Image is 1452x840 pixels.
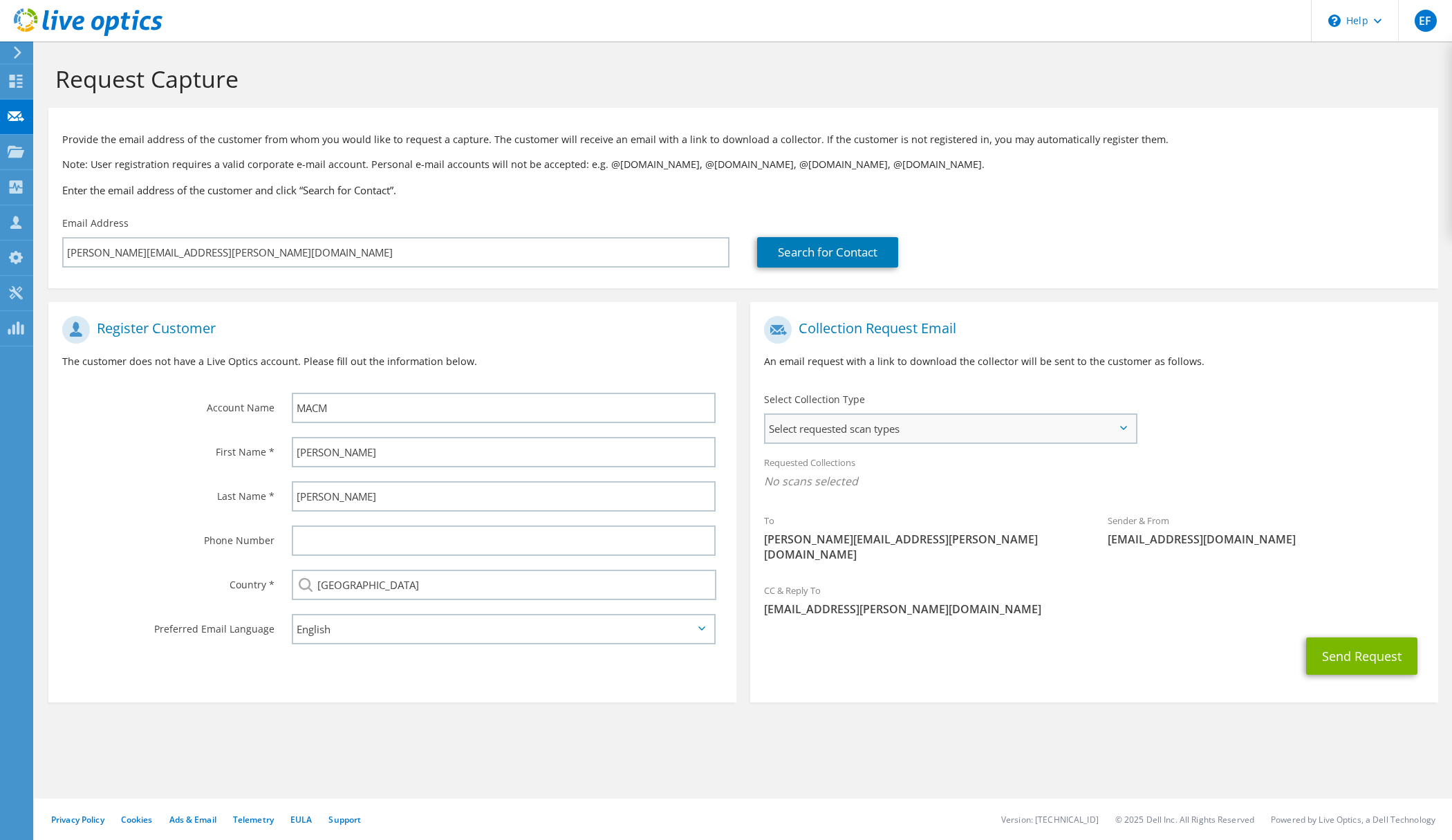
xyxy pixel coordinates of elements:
[757,237,898,268] a: Search for Contact
[51,814,104,825] a: Privacy Policy
[750,576,1438,624] div: CC & Reply To
[1001,814,1099,825] li: Version: [TECHNICAL_ID]
[1108,532,1424,547] span: [EMAIL_ADDRESS][DOMAIN_NAME]
[750,448,1438,499] div: Requested Collections
[764,354,1424,369] p: An email request with a link to download the collector will be sent to the customer as follows.
[1328,15,1341,27] svg: \n
[62,525,274,548] label: Phone Number
[765,415,1135,442] span: Select requested scan types
[1271,814,1435,825] li: Powered by Live Optics, a Dell Technology
[764,601,1424,617] span: [EMAIL_ADDRESS][PERSON_NAME][DOMAIN_NAME]
[62,614,274,636] label: Preferred Email Language
[62,354,723,369] p: The customer does not have a Live Optics account. Please fill out the information below.
[121,814,153,825] a: Cookies
[328,814,361,825] a: Support
[62,393,274,415] label: Account Name
[764,393,865,407] label: Select Collection Type
[62,132,1424,147] p: Provide the email address of the customer from whom you would like to request a capture. The cust...
[764,316,1417,344] h1: Collection Request Email
[62,183,1424,198] h3: Enter the email address of the customer and click “Search for Contact”.
[1415,10,1437,32] span: EF
[62,216,129,230] label: Email Address
[233,814,274,825] a: Telemetry
[62,437,274,459] label: First Name *
[764,532,1080,562] span: [PERSON_NAME][EMAIL_ADDRESS][PERSON_NAME][DOMAIN_NAME]
[169,814,216,825] a: Ads & Email
[55,64,1424,93] h1: Request Capture
[1306,637,1417,675] button: Send Request
[62,570,274,592] label: Country *
[1094,506,1437,554] div: Sender & From
[62,157,1424,172] p: Note: User registration requires a valid corporate e-mail account. Personal e-mail accounts will ...
[764,474,1424,489] span: No scans selected
[290,814,312,825] a: EULA
[1115,814,1254,825] li: © 2025 Dell Inc. All Rights Reserved
[750,506,1094,569] div: To
[62,316,716,344] h1: Register Customer
[62,481,274,503] label: Last Name *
